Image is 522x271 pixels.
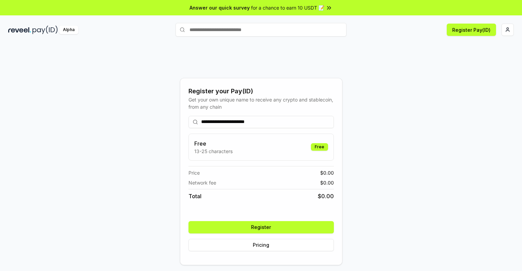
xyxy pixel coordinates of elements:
[311,143,328,151] div: Free
[188,179,216,186] span: Network fee
[320,169,334,176] span: $ 0.00
[190,4,250,11] span: Answer our quick survey
[188,192,201,200] span: Total
[447,24,496,36] button: Register Pay(ID)
[188,96,334,110] div: Get your own unique name to receive any crypto and stablecoin, from any chain
[8,26,31,34] img: reveel_dark
[188,239,334,251] button: Pricing
[251,4,324,11] span: for a chance to earn 10 USDT 📝
[320,179,334,186] span: $ 0.00
[188,221,334,233] button: Register
[188,86,334,96] div: Register your Pay(ID)
[194,139,233,148] h3: Free
[318,192,334,200] span: $ 0.00
[32,26,58,34] img: pay_id
[59,26,78,34] div: Alpha
[194,148,233,155] p: 13-25 characters
[188,169,200,176] span: Price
